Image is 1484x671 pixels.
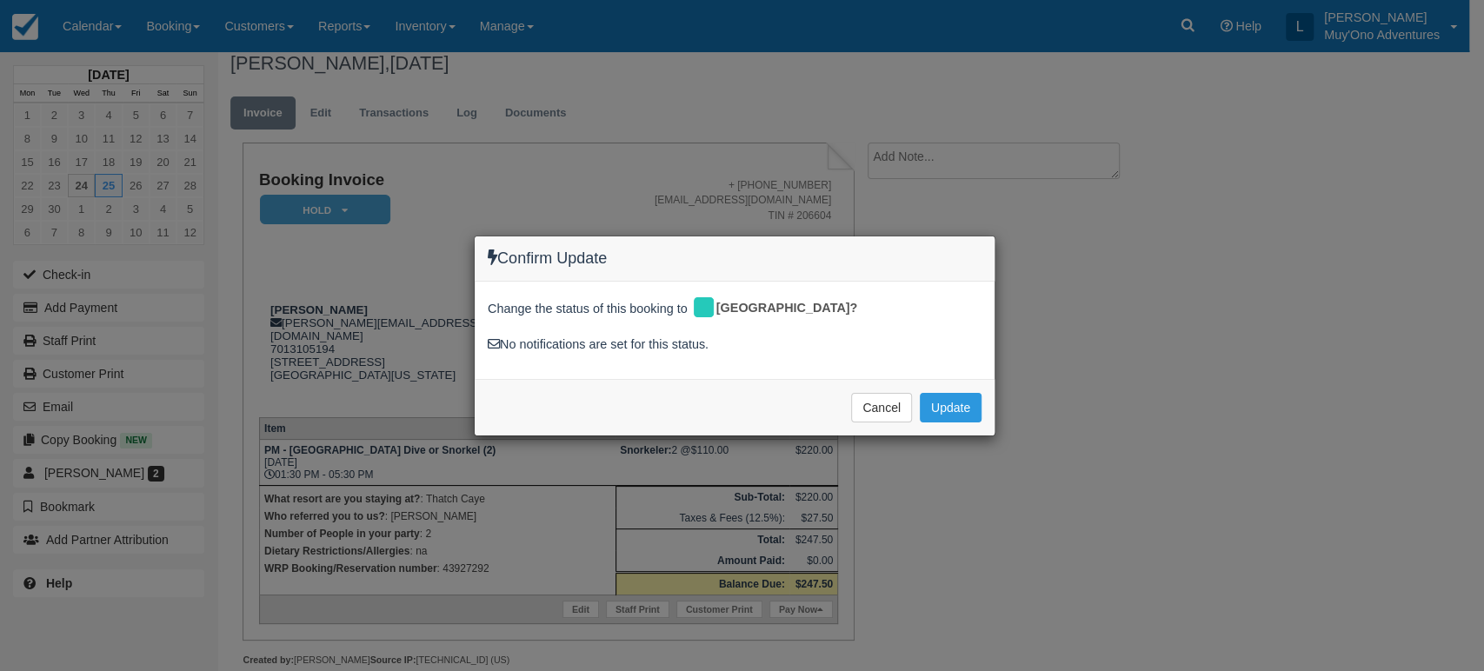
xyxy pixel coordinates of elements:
h4: Confirm Update [488,249,982,268]
span: Change the status of this booking to [488,300,688,322]
div: No notifications are set for this status. [488,335,982,354]
button: Cancel [851,393,912,422]
div: [GEOGRAPHIC_DATA]? [691,295,870,322]
button: Update [920,393,982,422]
